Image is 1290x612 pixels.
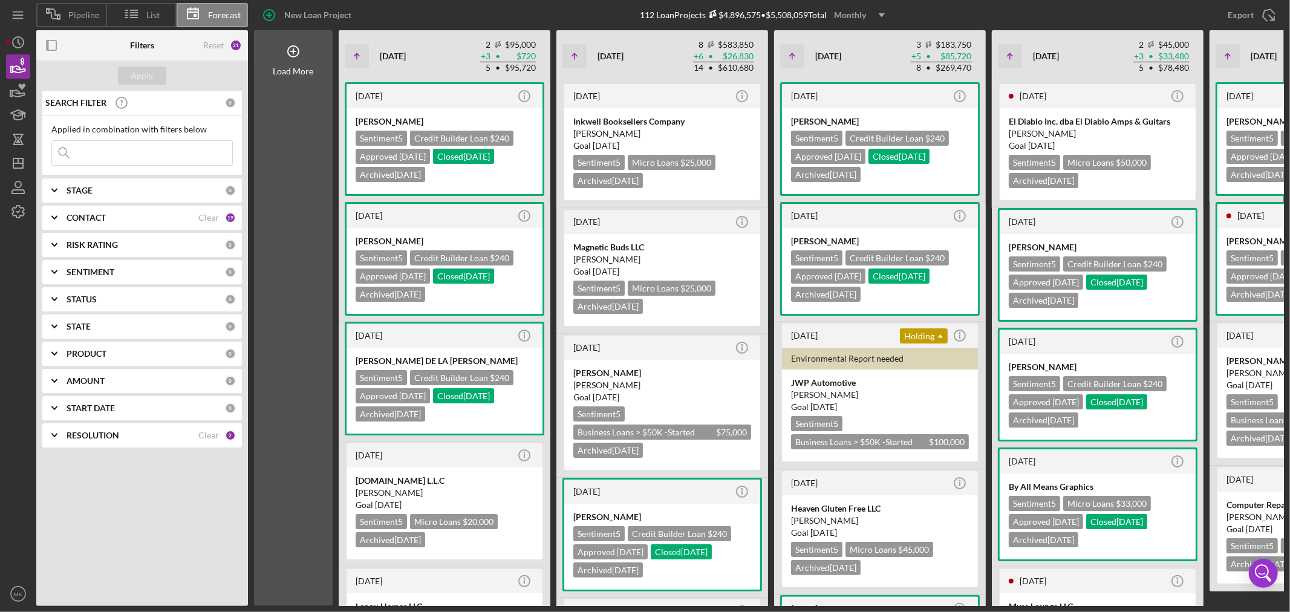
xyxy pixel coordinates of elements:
div: Approved [DATE] [356,388,430,403]
div: El Diablo Inc. dba El Diablo Amps & Guitars [1009,116,1187,128]
div: Magnetic Buds LLC [573,241,751,253]
div: Micro Loans $33,000 [1063,496,1151,511]
div: Archived [DATE] [1009,532,1078,547]
div: $4,896,575 [706,10,761,20]
td: $720 [504,51,536,62]
span: Goal [1226,524,1272,534]
span: Goal [573,140,619,151]
time: 2025-01-10 23:32 [791,91,818,101]
a: [DATE][PERSON_NAME]Sentiment5Credit Builder Loan $240Approved [DATE]Closed[DATE]Archived[DATE] [562,478,762,591]
td: + 6 [693,51,704,62]
div: Load More [273,67,314,76]
time: 2024-09-11 13:11 [573,342,600,353]
a: [DATE]Magnetic Buds LLC[PERSON_NAME]Goal [DATE]Sentiment5Micro Loans $25,000Archived[DATE] [562,208,762,328]
b: SENTIMENT [67,267,114,277]
span: $100,000 [929,437,965,447]
div: Credit Builder Loan $240 [1063,256,1167,272]
time: 2024-11-26 16:57 [1226,330,1253,340]
div: [PERSON_NAME] [573,379,751,391]
div: Sentiment 5 [573,526,625,541]
a: [DATE][PERSON_NAME] DE LA [PERSON_NAME]Sentiment5Credit Builder Loan $240Approved [DATE]Closed[DA... [345,322,544,435]
a: [DATE][PERSON_NAME]Sentiment5Credit Builder Loan $240Approved [DATE]Closed[DATE]Archived[DATE] [345,82,544,196]
a: [DATE][PERSON_NAME]Sentiment5Credit Builder Loan $240Approved [DATE]Closed[DATE]Archived[DATE] [345,202,544,316]
div: Credit Builder Loan $240 [410,250,513,265]
span: $20,000 [463,516,494,527]
div: Credit Builder Loan $240 [1063,376,1167,391]
span: $50,000 [1116,157,1147,168]
a: [DATE]Inkwell Booksellers Company[PERSON_NAME]Goal [DATE]Sentiment5Micro Loans $25,000Archived[DATE] [562,82,762,202]
time: 2024-11-25 18:34 [356,576,382,586]
a: [DATE][PERSON_NAME]Sentiment5Credit Builder Loan $240Approved [DATE]Closed[DATE]Archived[DATE] [998,328,1197,441]
div: Sentiment 5 [573,155,625,170]
span: • [1147,53,1155,60]
span: Goal [573,392,619,402]
div: Business Loans > $50K -Started Before [DATE] [573,425,751,440]
b: STAGE [67,186,93,195]
div: Sentiment 5 [791,131,842,146]
td: $610,680 [717,62,754,74]
td: + 5 [911,51,922,62]
span: Goal [1009,140,1055,151]
time: 11/22/2024 [810,527,837,538]
td: $26,830 [717,51,754,62]
div: Open Intercom Messenger [1249,559,1278,588]
span: Goal [573,266,619,276]
div: Closed [DATE] [651,544,712,559]
time: 2024-11-22 19:19 [1009,336,1035,347]
div: Closed [DATE] [433,388,494,403]
span: • [925,64,932,72]
div: Sentiment 5 [356,250,407,265]
div: Approved [DATE] [791,269,865,284]
div: Approved [DATE] [1009,394,1083,409]
td: $33,480 [1158,51,1190,62]
time: 2024-10-25 14:01 [1226,474,1253,484]
span: Pipeline [68,10,99,20]
div: [PERSON_NAME] [573,511,751,523]
a: [DATE]El Diablo Inc. dba El Diablo Amps & Guitars[PERSON_NAME]Goal [DATE]Sentiment5Micro Loans $5... [998,82,1197,202]
td: 14 [693,62,704,74]
time: 2024-09-12 05:13 [573,216,600,227]
div: Sentiment 5 [1009,376,1060,391]
div: Archived [DATE] [356,532,425,547]
span: • [707,53,714,60]
time: 09/23/2024 [375,500,402,510]
div: 0 [225,239,236,250]
div: Closed [DATE] [1086,394,1147,409]
div: New Loan Project [284,3,351,27]
b: STATUS [67,295,97,304]
time: 10/31/2024 [593,140,619,151]
div: 112 Loan Projects • $5,508,059 Total [640,6,892,24]
td: 2 [1133,39,1144,51]
span: Goal [791,402,837,412]
time: 2025-06-25 14:45 [791,330,818,340]
td: 2 [480,39,491,51]
div: Clear [198,431,219,440]
a: [DATE][PERSON_NAME]Sentiment5Credit Builder Loan $240Approved [DATE]Closed[DATE]Archived[DATE] [780,82,980,196]
div: Inkwell Booksellers Company [573,116,751,128]
div: Sentiment 5 [356,370,407,385]
a: [DATE][PERSON_NAME]Sentiment5Credit Builder Loan $240Approved [DATE]Closed[DATE]Archived[DATE] [998,208,1197,322]
a: [DATE]Heaven Gluten Free LLC[PERSON_NAME]Goal [DATE]Sentiment5Micro Loans $45,000Archived[DATE] [780,469,980,589]
div: Apply [131,67,154,85]
span: Goal [1226,380,1272,390]
time: 2025-02-26 22:07 [1020,91,1046,101]
time: 2024-11-20 02:07 [1020,576,1046,586]
div: [PERSON_NAME] [356,235,533,247]
div: Sentiment 5 [1226,538,1278,553]
div: 2 [225,430,236,441]
div: Approved [DATE] [356,269,430,284]
div: Archived [DATE] [573,299,643,314]
div: [PERSON_NAME] DE LA [PERSON_NAME] [356,355,533,367]
div: JWP Automotive [791,377,969,389]
div: 0 [225,321,236,332]
time: 2024-11-25 23:23 [573,91,600,101]
div: Closed [DATE] [433,149,494,164]
td: $95,000 [504,39,536,51]
div: Sentiment 5 [356,131,407,146]
span: $75,000 [716,427,747,437]
time: 2024-11-14 23:56 [791,210,818,221]
div: Sentiment 5 [1009,155,1060,170]
b: RESOLUTION [67,431,119,440]
td: 5 [1133,62,1144,74]
td: $583,850 [717,39,754,51]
